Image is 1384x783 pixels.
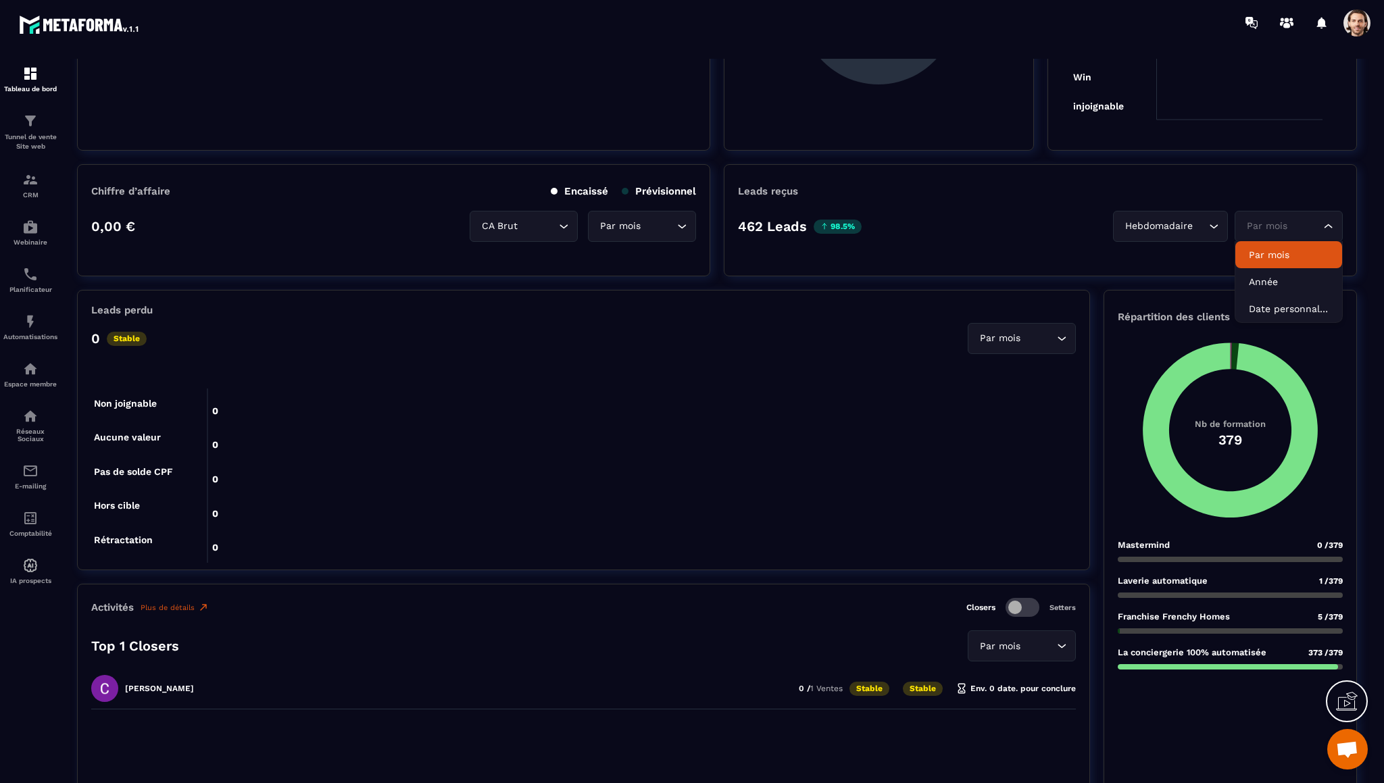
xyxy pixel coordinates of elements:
p: Automatisations [3,333,57,340]
tspan: Pas de solde CPF [94,466,173,477]
p: La conciergerie 100% automatisée [1118,647,1266,657]
span: Hebdomadaire [1122,219,1195,234]
span: 373 /379 [1308,648,1343,657]
img: automations [22,219,39,235]
img: social-network [22,408,39,424]
p: Activités [91,601,134,613]
p: 98.5% [814,220,862,234]
p: Setters [1049,603,1076,612]
p: Webinaire [3,238,57,246]
img: formation [22,172,39,188]
p: Stable [107,332,147,346]
tspan: Win [1072,72,1091,82]
a: automationsautomationsWebinaire [3,209,57,256]
img: logo [19,12,141,36]
input: Search for option [643,219,674,234]
input: Search for option [1023,639,1054,654]
span: Par mois [597,219,643,234]
div: Search for option [968,323,1076,354]
input: Search for option [1023,331,1054,346]
p: Planificateur [3,286,57,293]
img: formation [22,113,39,129]
p: Env. 0 date. pour conclure [956,683,1076,694]
p: 0 [91,330,100,347]
a: emailemailE-mailing [3,453,57,500]
a: formationformationCRM [3,161,57,209]
img: accountant [22,510,39,526]
tspan: Aucune valeur [94,432,161,443]
p: Mastermind [1118,540,1170,550]
p: Leads reçus [738,185,798,197]
a: schedulerschedulerPlanificateur [3,256,57,303]
p: Répartition des clients [1118,311,1343,323]
span: Par mois [977,639,1023,654]
p: Date personnalisée [1249,302,1329,315]
div: Search for option [1235,211,1343,242]
input: Search for option [520,219,555,234]
a: accountantaccountantComptabilité [3,500,57,547]
img: automations [22,361,39,377]
p: Stable [903,682,943,696]
p: 0,00 € [91,218,135,234]
img: automations [22,313,39,330]
img: email [22,463,39,479]
input: Search for option [1195,219,1206,234]
p: Par mois [1249,248,1329,261]
tspan: Non joignable [94,398,157,409]
p: Espace membre [3,380,57,388]
span: 1 Ventes [810,684,843,693]
p: Prévisionnel [622,185,696,197]
tspan: Rétractation [94,534,153,545]
img: automations [22,557,39,574]
a: social-networksocial-networkRéseaux Sociaux [3,398,57,453]
tspan: injoignable [1072,101,1123,112]
p: 462 Leads [738,218,807,234]
p: Top 1 Closers [91,638,179,654]
p: IA prospects [3,577,57,584]
img: narrow-up-right-o.6b7c60e2.svg [198,602,209,613]
div: Search for option [588,211,696,242]
p: Franchise Frenchy Homes [1118,611,1230,622]
p: E-mailing [3,482,57,490]
a: automationsautomationsEspace membre [3,351,57,398]
div: Open chat [1327,729,1368,769]
div: Search for option [1113,211,1228,242]
p: 0 / [799,684,843,693]
div: Search for option [470,211,578,242]
a: Plus de détails [141,602,209,613]
p: Leads perdu [91,304,153,316]
p: Réseaux Sociaux [3,428,57,443]
p: Tableau de bord [3,85,57,93]
p: [PERSON_NAME] [125,684,194,693]
span: 1 /379 [1319,576,1343,586]
p: Laverie automatique [1118,576,1208,586]
p: Tunnel de vente Site web [3,132,57,151]
p: Année [1249,275,1329,288]
p: Encaissé [551,185,608,197]
a: formationformationTableau de bord [3,55,57,103]
div: Search for option [968,630,1076,661]
p: Comptabilité [3,530,57,537]
img: hourglass.f4cb2624.svg [956,683,967,694]
span: 0 /379 [1317,540,1343,550]
span: 5 /379 [1318,612,1343,622]
input: Search for option [1243,219,1320,234]
p: CRM [3,191,57,199]
tspan: Hors cible [94,500,140,511]
span: Par mois [977,331,1023,346]
p: Stable [849,682,889,696]
a: automationsautomationsAutomatisations [3,303,57,351]
img: scheduler [22,266,39,282]
a: formationformationTunnel de vente Site web [3,103,57,161]
span: CA Brut [478,219,520,234]
p: Chiffre d’affaire [91,185,170,197]
p: Closers [966,603,995,612]
img: formation [22,66,39,82]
